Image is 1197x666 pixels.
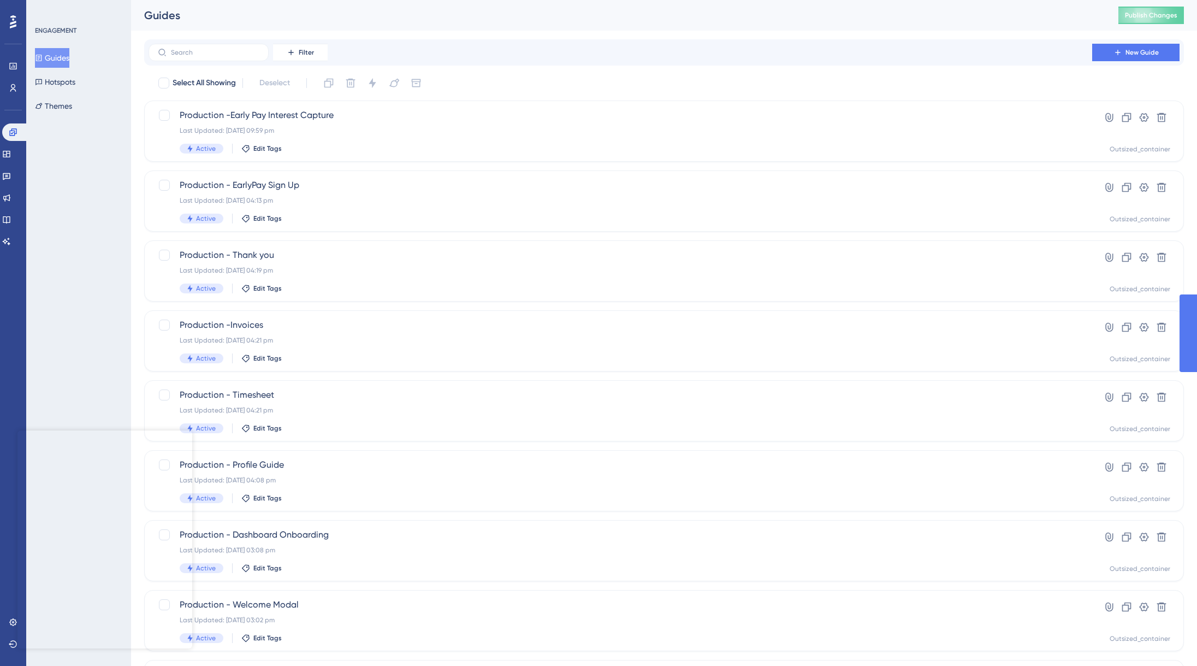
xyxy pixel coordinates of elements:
[180,388,1061,402] span: Production - Timesheet
[1110,634,1170,643] div: Outsized_container
[180,179,1061,192] span: Production - EarlyPay Sign Up
[180,406,1061,415] div: Last Updated: [DATE] 04:21 pm
[241,424,282,433] button: Edit Tags
[180,546,1061,555] div: Last Updated: [DATE] 03:08 pm
[180,266,1061,275] div: Last Updated: [DATE] 04:19 pm
[180,528,1061,541] span: Production - Dashboard Onboarding
[196,284,216,293] span: Active
[299,48,314,57] span: Filter
[253,494,282,503] span: Edit Tags
[180,196,1061,205] div: Last Updated: [DATE] 04:13 pm
[1110,285,1170,293] div: Outsized_container
[144,8,1091,23] div: Guides
[196,424,216,433] span: Active
[1092,44,1180,61] button: New Guide
[241,354,282,363] button: Edit Tags
[180,458,1061,471] span: Production - Profile Guide
[196,564,216,573] span: Active
[35,26,76,35] div: ENGAGEMENT
[196,144,216,153] span: Active
[241,494,282,503] button: Edit Tags
[1125,11,1177,20] span: Publish Changes
[259,76,290,90] span: Deselect
[253,424,282,433] span: Edit Tags
[180,598,1061,611] span: Production - Welcome Modal
[35,48,69,68] button: Guides
[253,284,282,293] span: Edit Tags
[273,44,328,61] button: Filter
[173,76,236,90] span: Select All Showing
[180,126,1061,135] div: Last Updated: [DATE] 09:59 pm
[253,564,282,573] span: Edit Tags
[196,354,216,363] span: Active
[180,616,1061,624] div: Last Updated: [DATE] 03:02 pm
[35,96,72,116] button: Themes
[1110,145,1170,154] div: Outsized_container
[1110,494,1170,503] div: Outsized_container
[1151,623,1184,656] iframe: UserGuiding AI Assistant Launcher
[241,634,282,643] button: Edit Tags
[180,109,1061,122] span: Production -Early Pay Interest Capture
[253,214,282,223] span: Edit Tags
[253,354,282,363] span: Edit Tags
[35,72,75,92] button: Hotspots
[241,564,282,573] button: Edit Tags
[1118,7,1184,24] button: Publish Changes
[241,214,282,223] button: Edit Tags
[241,284,282,293] button: Edit Tags
[180,319,1061,332] span: Production -Invoices
[1110,425,1170,433] div: Outsized_container
[253,634,282,643] span: Edit Tags
[180,336,1061,345] div: Last Updated: [DATE] 04:21 pm
[1110,215,1170,223] div: Outsized_container
[180,476,1061,485] div: Last Updated: [DATE] 04:08 pm
[171,49,259,56] input: Search
[1125,48,1159,57] span: New Guide
[253,144,282,153] span: Edit Tags
[1110,355,1170,363] div: Outsized_container
[196,214,216,223] span: Active
[241,144,282,153] button: Edit Tags
[196,494,216,503] span: Active
[180,249,1061,262] span: Production - Thank you
[196,634,216,643] span: Active
[1110,564,1170,573] div: Outsized_container
[250,73,300,93] button: Deselect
